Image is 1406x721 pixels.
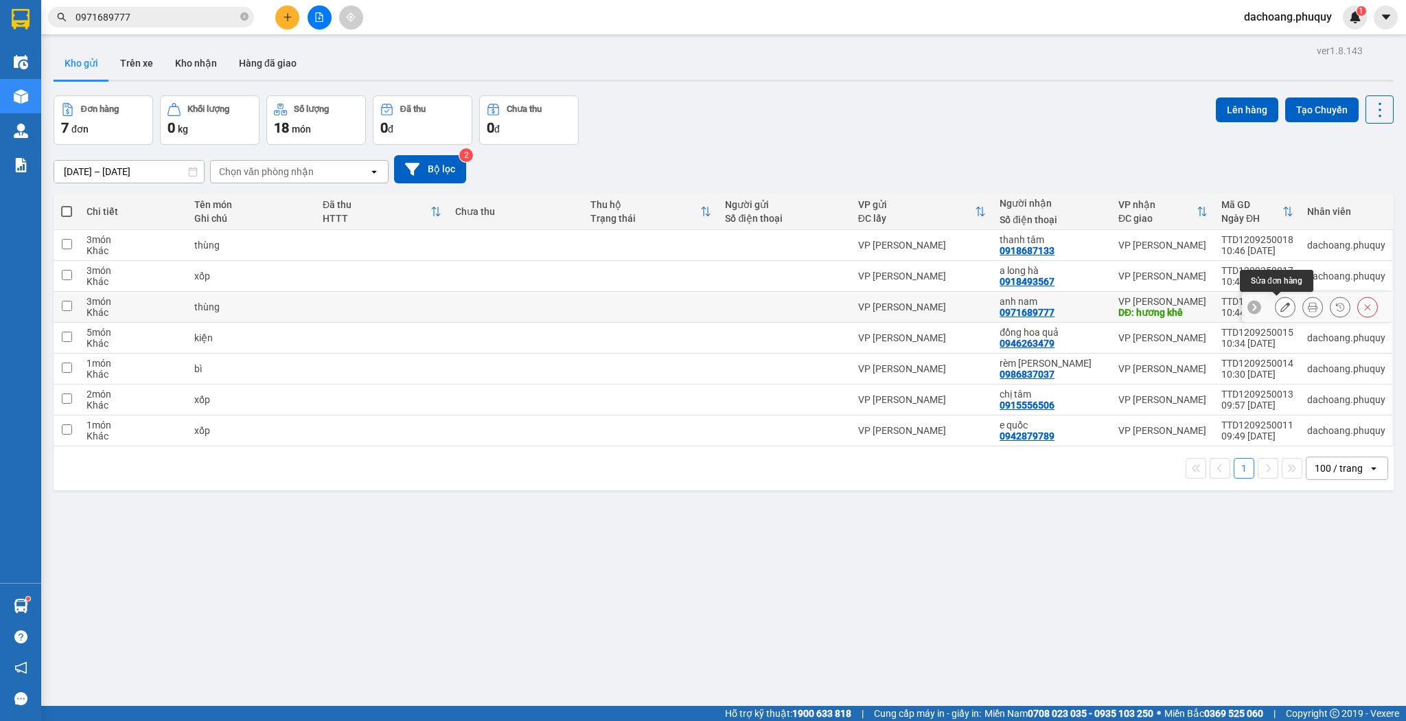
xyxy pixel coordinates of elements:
[275,5,299,30] button: plus
[1118,271,1208,282] div: VP [PERSON_NAME]
[1221,420,1293,431] div: TTD1209250011
[1118,199,1197,210] div: VP nhận
[584,194,719,230] th: Toggle SortBy
[851,194,993,230] th: Toggle SortBy
[858,271,986,282] div: VP [PERSON_NAME]
[1307,206,1385,217] div: Nhân viên
[240,11,249,24] span: close-circle
[984,706,1153,721] span: Miền Nam
[1111,194,1214,230] th: Toggle SortBy
[1221,369,1293,380] div: 10:30 [DATE]
[1214,194,1300,230] th: Toggle SortBy
[1000,198,1105,209] div: Người nhận
[54,161,204,183] input: Select a date range.
[1000,296,1105,307] div: anh nam
[1240,270,1313,292] div: Sửa đơn hàng
[1317,43,1363,58] div: ver 1.8.143
[1221,389,1293,400] div: TTD1209250013
[725,213,844,224] div: Số điện thoại
[294,104,329,114] div: Số lượng
[373,95,472,145] button: Đã thu0đ
[507,104,542,114] div: Chưa thu
[1380,11,1392,23] span: caret-down
[87,245,181,256] div: Khác
[1164,706,1263,721] span: Miền Bắc
[1000,338,1054,349] div: 0946263479
[1275,297,1295,317] div: Sửa đơn hàng
[400,104,426,114] div: Đã thu
[1330,709,1339,718] span: copyright
[194,332,309,343] div: kiện
[194,363,309,374] div: bì
[1221,400,1293,411] div: 09:57 [DATE]
[178,124,188,135] span: kg
[1157,711,1161,716] span: ⚪️
[1368,463,1379,474] svg: open
[1221,358,1293,369] div: TTD1209250014
[14,630,27,643] span: question-circle
[14,55,28,69] img: warehouse-icon
[87,369,181,380] div: Khác
[54,47,109,80] button: Kho gửi
[858,394,986,405] div: VP [PERSON_NAME]
[1118,296,1208,307] div: VP [PERSON_NAME]
[61,119,69,136] span: 7
[1307,240,1385,251] div: dachoang.phuquy
[87,265,181,276] div: 3 món
[87,234,181,245] div: 3 món
[1118,363,1208,374] div: VP [PERSON_NAME]
[1000,420,1105,431] div: e quốc
[1000,307,1054,318] div: 0971689777
[87,358,181,369] div: 1 món
[1000,400,1054,411] div: 0915556506
[858,332,986,343] div: VP [PERSON_NAME]
[1221,199,1282,210] div: Mã GD
[1000,327,1105,338] div: đồng hoa quả
[316,194,448,230] th: Toggle SortBy
[1000,265,1105,276] div: a long hà
[87,327,181,338] div: 5 món
[228,47,308,80] button: Hàng đã giao
[87,431,181,442] div: Khác
[1221,431,1293,442] div: 09:49 [DATE]
[109,47,164,80] button: Trên xe
[380,119,388,136] span: 0
[388,124,393,135] span: đ
[1307,363,1385,374] div: dachoang.phuquy
[87,296,181,307] div: 3 món
[81,104,119,114] div: Đơn hàng
[1274,706,1276,721] span: |
[1221,213,1282,224] div: Ngày ĐH
[858,213,975,224] div: ĐC lấy
[1221,276,1293,287] div: 10:46 [DATE]
[1357,6,1366,16] sup: 1
[14,599,28,613] img: warehouse-icon
[194,301,309,312] div: thùng
[283,12,292,22] span: plus
[1221,265,1293,276] div: TTD1209250017
[26,597,30,601] sup: 1
[1221,296,1293,307] div: TTD1209250016
[187,104,229,114] div: Khối lượng
[874,706,981,721] span: Cung cấp máy in - giấy in:
[1221,245,1293,256] div: 10:46 [DATE]
[1118,394,1208,405] div: VP [PERSON_NAME]
[87,206,181,217] div: Chi tiết
[1216,98,1278,122] button: Lên hàng
[160,95,260,145] button: Khối lượng0kg
[240,12,249,21] span: close-circle
[14,158,28,172] img: solution-icon
[1118,332,1208,343] div: VP [PERSON_NAME]
[219,165,314,179] div: Chọn văn phòng nhận
[1307,425,1385,436] div: dachoang.phuquy
[1374,5,1398,30] button: caret-down
[308,5,332,30] button: file-add
[459,148,473,162] sup: 2
[858,425,986,436] div: VP [PERSON_NAME]
[76,10,238,25] input: Tìm tên, số ĐT hoặc mã đơn
[71,124,89,135] span: đơn
[194,271,309,282] div: xốp
[1307,394,1385,405] div: dachoang.phuquy
[1000,389,1105,400] div: chị tâm
[57,12,67,22] span: search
